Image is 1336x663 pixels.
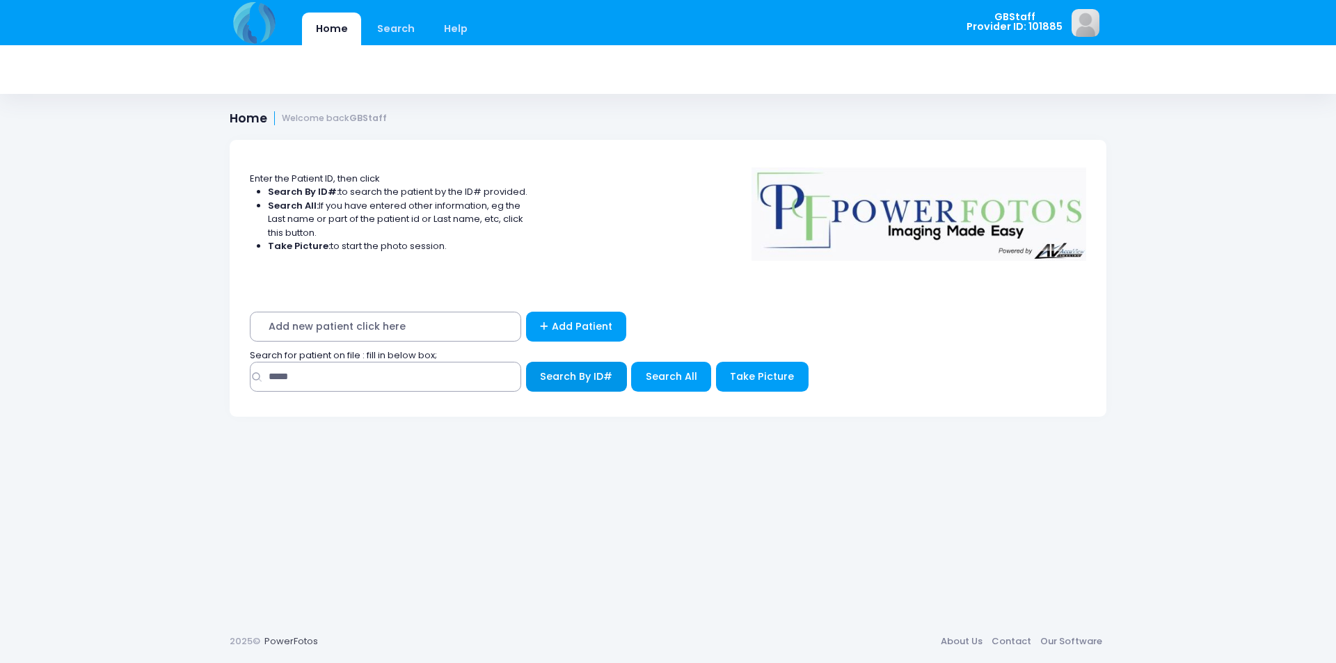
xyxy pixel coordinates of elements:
span: 2025© [230,634,260,648]
span: Add new patient click here [250,312,521,342]
span: Take Picture [730,369,794,383]
strong: Search By ID#: [268,185,339,198]
a: PowerFotos [264,634,318,648]
span: Search for patient on file : fill in below box; [250,349,437,362]
li: to start the photo session. [268,239,528,253]
img: image [1072,9,1099,37]
span: GBStaff Provider ID: 101885 [967,12,1063,32]
button: Search By ID# [526,362,627,392]
a: Add Patient [526,312,627,342]
a: Search [363,13,428,45]
button: Search All [631,362,711,392]
a: Contact [987,629,1035,654]
h1: Home [230,111,387,126]
strong: Take Picture: [268,239,331,253]
span: Search By ID# [540,369,612,383]
img: Logo [745,158,1093,261]
strong: GBStaff [349,112,387,124]
strong: Search All: [268,199,319,212]
a: Our Software [1035,629,1106,654]
li: If you have entered other information, eg the Last name or part of the patient id or Last name, e... [268,199,528,240]
a: Help [431,13,482,45]
li: to search the patient by the ID# provided. [268,185,528,199]
span: Enter the Patient ID, then click [250,172,380,185]
a: Home [302,13,361,45]
a: About Us [936,629,987,654]
small: Welcome back [282,113,387,124]
span: Search All [646,369,697,383]
button: Take Picture [716,362,809,392]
